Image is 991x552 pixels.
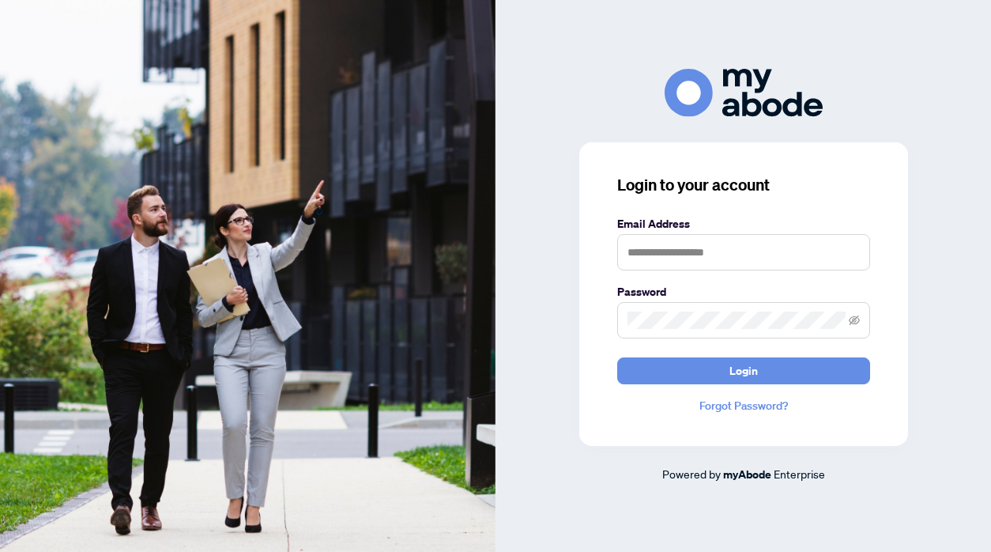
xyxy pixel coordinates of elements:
button: Login [617,357,870,384]
label: Email Address [617,215,870,233]
img: ma-logo [665,69,823,117]
span: Enterprise [774,467,825,481]
span: eye-invisible [849,315,860,326]
label: Password [617,283,870,301]
a: Forgot Password? [617,397,870,414]
h3: Login to your account [617,174,870,196]
span: Powered by [662,467,721,481]
a: myAbode [723,466,771,483]
span: Login [729,358,758,384]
